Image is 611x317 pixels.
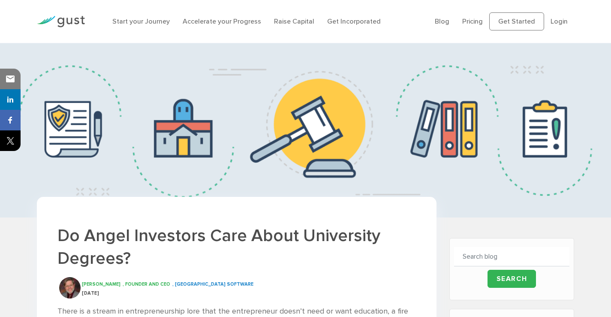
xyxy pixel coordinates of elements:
[37,16,85,27] img: Gust Logo
[112,17,170,25] a: Start your Journey
[327,17,381,25] a: Get Incorporated
[59,277,81,299] img: Tim Berry
[488,270,536,288] input: Search
[123,281,170,287] span: , Founder and CEO
[435,17,449,25] a: Blog
[274,17,314,25] a: Raise Capital
[551,17,568,25] a: Login
[57,224,416,270] h1: Do Angel Investors Care About University Degrees?
[172,281,253,287] span: , [GEOGRAPHIC_DATA] Software
[82,281,120,287] span: [PERSON_NAME]
[462,17,483,25] a: Pricing
[489,12,544,30] a: Get Started
[82,290,99,296] span: [DATE]
[454,247,569,266] input: Search blog
[183,17,261,25] a: Accelerate your Progress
